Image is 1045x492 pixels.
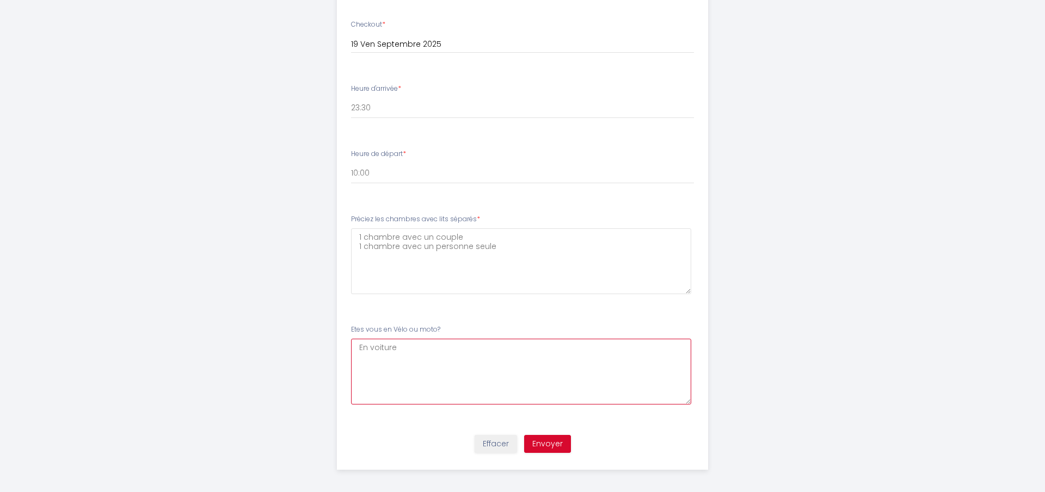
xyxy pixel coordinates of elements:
[351,84,401,94] label: Heure d'arrivée
[475,435,517,453] button: Effacer
[351,149,406,159] label: Heure de départ
[524,435,571,453] button: Envoyer
[351,325,440,335] label: Etes vous en Vélo ou moto?
[351,214,480,225] label: Préciez les chambres avec lits séparés
[351,20,385,30] label: Checkout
